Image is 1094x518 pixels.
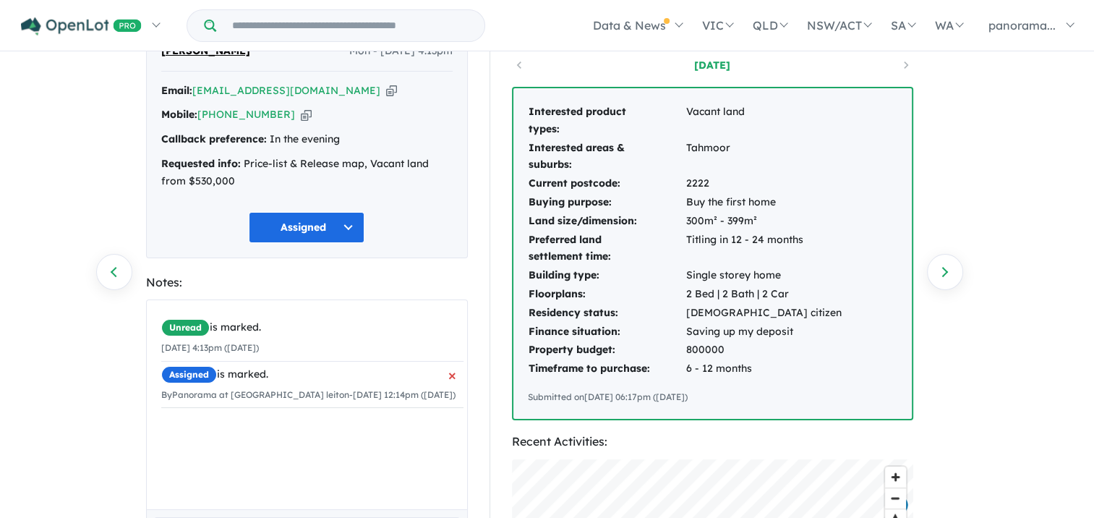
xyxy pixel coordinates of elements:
[528,323,685,341] td: Finance situation:
[885,488,906,509] button: Zoom out
[197,108,295,121] a: [PHONE_NUMBER]
[161,319,210,336] span: Unread
[161,156,453,190] div: Price-list & Release map, Vacant land from $530,000
[161,366,463,383] div: is marked.
[161,366,217,383] span: Assigned
[528,266,685,285] td: Building type:
[512,432,913,451] div: Recent Activities:
[685,285,842,304] td: 2 Bed | 2 Bath | 2 Car
[528,174,685,193] td: Current postcode:
[219,10,482,41] input: Try estate name, suburb, builder or developer
[192,84,380,97] a: [EMAIL_ADDRESS][DOMAIN_NAME]
[988,18,1056,33] span: panorama...
[528,139,685,175] td: Interested areas & suburbs:
[528,304,685,323] td: Residency status:
[528,390,897,404] div: Submitted on [DATE] 06:17pm ([DATE])
[161,319,463,336] div: is marked.
[685,360,842,378] td: 6 - 12 months
[885,488,906,509] span: Zoom out
[685,139,842,175] td: Tahmoor
[146,273,468,292] div: Notes:
[386,83,397,98] button: Copy
[685,323,842,341] td: Saving up my deposit
[161,108,197,121] strong: Mobile:
[161,157,241,170] strong: Requested info:
[528,212,685,231] td: Land size/dimension:
[685,103,842,139] td: Vacant land
[885,467,906,488] button: Zoom in
[651,58,774,72] a: [DATE]
[528,231,685,267] td: Preferred land settlement time:
[528,360,685,378] td: Timeframe to purchase:
[685,212,842,231] td: 300m² - 399m²
[161,131,453,148] div: In the evening
[528,285,685,304] td: Floorplans:
[685,266,842,285] td: Single storey home
[528,103,685,139] td: Interested product types:
[685,231,842,267] td: Titling in 12 - 24 months
[685,193,842,212] td: Buy the first home
[528,193,685,212] td: Buying purpose:
[161,342,259,353] small: [DATE] 4:13pm ([DATE])
[161,389,456,400] small: By Panorama at [GEOGRAPHIC_DATA] leiton - [DATE] 12:14pm ([DATE])
[685,304,842,323] td: [DEMOGRAPHIC_DATA] citizen
[448,362,456,388] span: ×
[685,174,842,193] td: 2222
[249,212,364,243] button: Assigned
[685,341,842,360] td: 800000
[161,84,192,97] strong: Email:
[21,17,142,35] img: Openlot PRO Logo White
[301,107,312,122] button: Copy
[161,132,267,145] strong: Callback preference:
[528,341,685,360] td: Property budget:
